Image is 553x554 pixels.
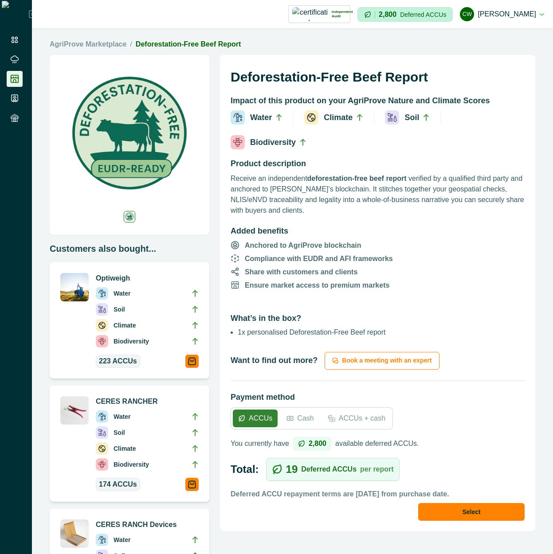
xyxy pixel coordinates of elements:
[250,137,296,148] p: Biodiversity
[96,396,199,407] p: CERES RANCHER
[50,39,126,50] a: AgriProve Marketplace
[339,413,385,424] p: ACCUs + cash
[245,280,389,291] p: Ensure market access to premium markets
[231,216,525,240] h2: Added benefits
[231,158,525,173] h2: Product description
[297,413,314,424] p: Cash
[114,444,136,453] p: Climate
[114,305,125,314] p: Soil
[114,289,130,298] p: Water
[231,300,525,327] h2: What’s in the box?
[324,112,353,124] p: Climate
[292,7,328,21] img: certification logo
[50,39,535,50] nav: breadcrumb
[60,273,89,301] img: A single CERES RANCH device
[245,254,393,264] p: Compliance with EUDR and AFI frameworks
[332,10,353,19] p: Independent Audit
[335,438,419,449] p: available deferred ACCUs.
[301,466,357,473] p: Deferred ACCUs
[238,327,504,338] li: 1x personalised Deforestation-Free Beef report
[231,392,525,408] h2: Payment method
[114,535,130,545] p: Water
[245,240,361,251] p: Anchored to AgriProve blockchain
[231,94,525,110] h2: Impact of this product on your AgriProve Nature and Climate Scores
[114,460,149,469] p: Biodiversity
[245,267,357,277] p: Share with customers and clients
[231,173,525,216] p: Receive an independent verified by a qualified third party and anchored to [PERSON_NAME]’s blockc...
[325,352,439,370] button: Book a meeting with an expert
[460,4,544,25] button: cadel watson[PERSON_NAME]
[136,40,241,48] a: Deforestation-Free Beef Report
[231,438,289,449] p: You currently have
[309,438,326,449] p: 2,800
[307,175,407,182] strong: deforestation-free beef report
[130,39,132,50] span: /
[96,519,199,530] p: CERES RANCH Devices
[400,11,446,18] p: Deferred ACCUs
[60,519,89,548] img: A box of CERES RANCH devices
[114,321,136,330] p: Climate
[50,242,209,255] p: Customers also bought...
[288,5,350,23] button: certification logoIndependent Audit
[418,503,525,521] button: Select
[231,461,259,477] label: Total:
[250,112,272,124] p: Water
[231,66,525,94] h1: Deforestation-Free Beef Report
[60,396,89,425] img: A CERES RANCHER APPLICATOR
[114,337,149,346] p: Biodiversity
[99,479,137,490] span: 174 ACCUs
[404,112,419,124] p: Soil
[96,273,199,284] p: Optiweigh
[2,1,29,27] img: Logo
[379,11,396,18] p: 2,800
[114,412,130,421] p: Water
[114,428,125,437] p: Soil
[231,489,449,499] p: Deferred ACCU repayment terms are [DATE] from purchase date.
[286,461,298,477] p: 19
[249,413,272,424] p: ACCUs
[360,466,394,473] p: per report
[99,356,137,367] span: 223 ACCUs
[231,355,318,367] p: Want to find out more?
